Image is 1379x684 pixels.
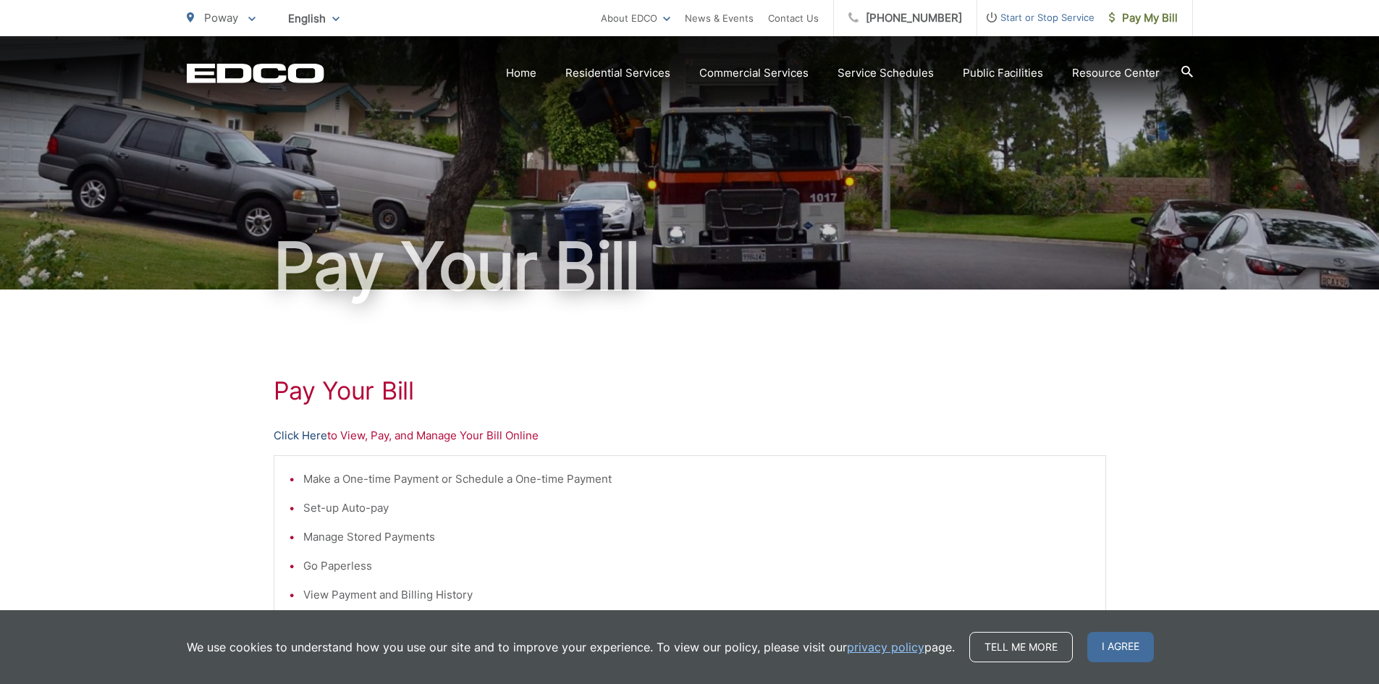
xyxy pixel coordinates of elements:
[506,64,536,82] a: Home
[601,9,670,27] a: About EDCO
[847,638,924,656] a: privacy policy
[768,9,819,27] a: Contact Us
[303,586,1091,604] li: View Payment and Billing History
[187,230,1193,303] h1: Pay Your Bill
[565,64,670,82] a: Residential Services
[303,470,1091,488] li: Make a One-time Payment or Schedule a One-time Payment
[187,638,955,656] p: We use cookies to understand how you use our site and to improve your experience. To view our pol...
[1087,632,1154,662] span: I agree
[685,9,754,27] a: News & Events
[204,11,238,25] span: Poway
[277,6,350,31] span: English
[963,64,1043,82] a: Public Facilities
[1109,9,1178,27] span: Pay My Bill
[969,632,1073,662] a: Tell me more
[303,557,1091,575] li: Go Paperless
[1072,64,1160,82] a: Resource Center
[187,63,324,83] a: EDCD logo. Return to the homepage.
[274,427,327,444] a: Click Here
[274,376,1106,405] h1: Pay Your Bill
[838,64,934,82] a: Service Schedules
[699,64,809,82] a: Commercial Services
[303,528,1091,546] li: Manage Stored Payments
[274,427,1106,444] p: to View, Pay, and Manage Your Bill Online
[303,499,1091,517] li: Set-up Auto-pay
